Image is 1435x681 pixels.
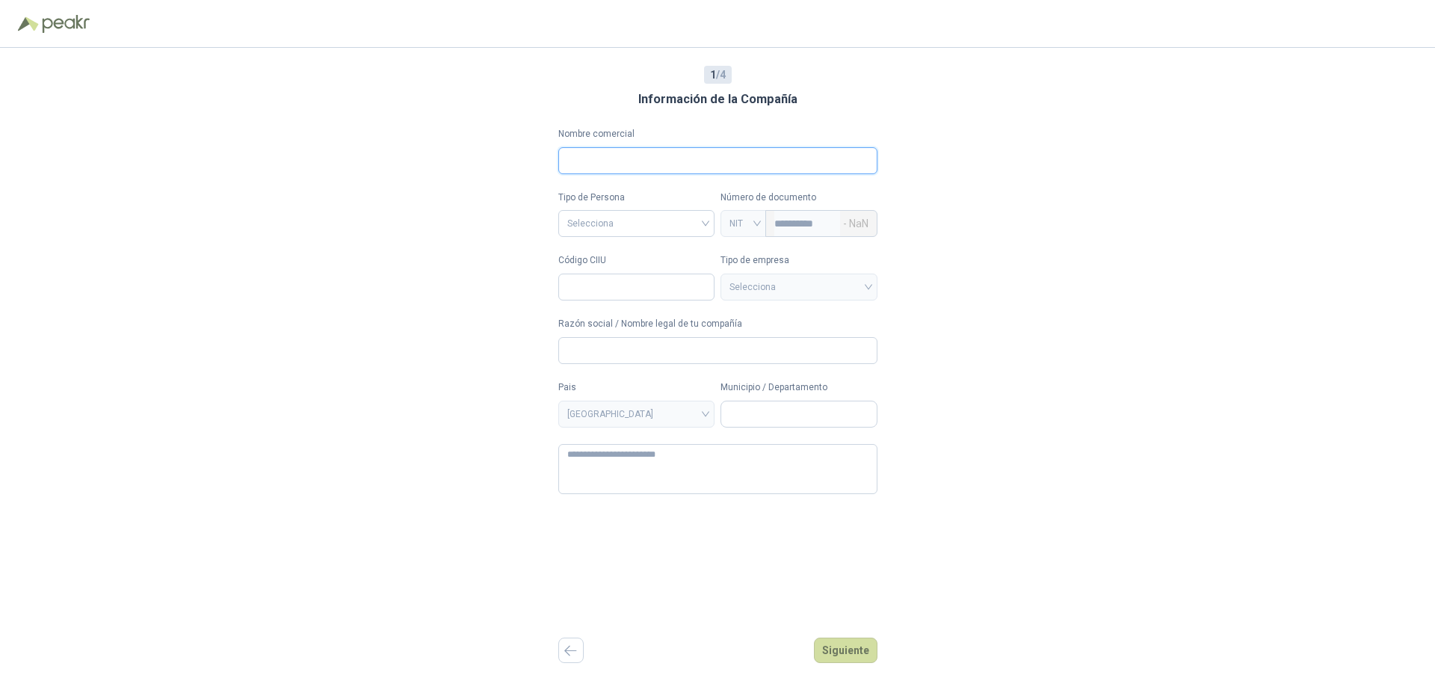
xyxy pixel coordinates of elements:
img: Logo [18,16,39,31]
label: Tipo de Persona [558,191,715,205]
label: Razón social / Nombre legal de tu compañía [558,317,877,331]
label: Pais [558,380,715,395]
p: Número de documento [720,191,877,205]
img: Peakr [42,15,90,33]
button: Siguiente [814,638,877,663]
b: 1 [710,69,716,81]
span: NIT [729,212,757,235]
label: Nombre comercial [558,127,877,141]
label: Código CIIU [558,253,715,268]
span: COLOMBIA [567,403,706,425]
span: / 4 [710,67,726,83]
span: - NaN [843,211,868,236]
label: Tipo de empresa [720,253,877,268]
h3: Información de la Compañía [638,90,797,109]
label: Municipio / Departamento [720,380,877,395]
